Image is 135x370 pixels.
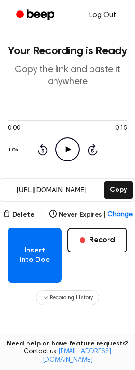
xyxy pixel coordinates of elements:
button: Recording History [36,290,99,305]
button: 1.0x [8,142,22,158]
button: Never Expires|Change [49,210,133,220]
span: Recording History [50,294,92,302]
h1: Your Recording is Ready [8,45,127,57]
span: Change [108,210,132,220]
button: Delete [3,210,35,220]
span: 0:00 [8,124,20,134]
a: Log Out [80,4,126,26]
button: Insert into Doc [8,228,62,283]
p: Copy the link and paste it anywhere [8,64,127,88]
span: | [40,209,44,220]
span: | [103,210,106,220]
span: 0:15 [115,124,127,134]
a: [EMAIL_ADDRESS][DOMAIN_NAME] [43,348,111,363]
span: Contact us [6,348,129,364]
button: Record [67,228,127,252]
button: Copy [104,181,132,199]
a: Beep [9,6,63,25]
